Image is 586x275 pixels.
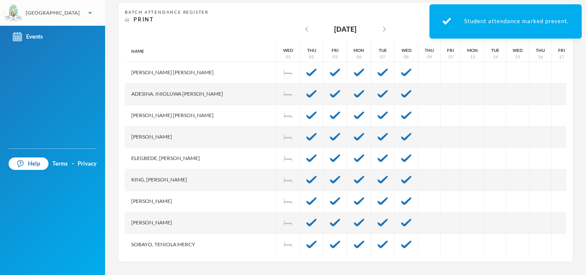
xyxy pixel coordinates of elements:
[283,47,293,54] div: Wed
[470,54,475,60] div: 13
[125,127,277,148] div: [PERSON_NAME]
[72,160,74,168] div: ·
[307,47,316,54] div: Thu
[125,62,277,84] div: [PERSON_NAME] [PERSON_NAME]
[515,54,520,60] div: 15
[125,169,277,191] div: King, [PERSON_NAME]
[277,169,300,191] div: Independence Day
[125,9,208,15] span: Batch Attendance Register
[380,54,385,60] div: 07
[404,54,409,60] div: 08
[26,9,80,17] div: [GEOGRAPHIC_DATA]
[52,160,68,168] a: Terms
[379,47,387,54] div: Tue
[332,54,338,60] div: 03
[448,54,453,60] div: 10
[125,191,277,212] div: [PERSON_NAME]
[493,54,498,60] div: 14
[332,47,338,54] div: Fri
[277,191,300,212] div: Independence Day
[402,47,411,54] div: Wed
[125,212,277,234] div: [PERSON_NAME]
[13,32,43,41] div: Events
[536,47,545,54] div: Thu
[277,212,300,234] div: Independence Day
[302,24,312,34] i: chevron_left
[425,47,434,54] div: Thu
[277,84,300,105] div: Independence Day
[277,234,300,255] div: Independence Day
[277,62,300,84] div: Independence Day
[133,16,154,23] span: Print
[125,105,277,127] div: [PERSON_NAME] [PERSON_NAME]
[334,24,356,34] div: [DATE]
[277,127,300,148] div: Independence Day
[538,54,543,60] div: 16
[467,47,478,54] div: Mon
[125,84,277,105] div: Adesina, Inioluwa [PERSON_NAME]
[559,54,564,60] div: 17
[125,148,277,169] div: Elegbede, [PERSON_NAME]
[125,234,277,255] div: Sobayo, Teniola Mercy
[491,47,499,54] div: Tue
[5,5,22,22] img: logo
[277,148,300,169] div: Independence Day
[125,41,277,62] div: Name
[447,47,454,54] div: Fri
[429,4,582,39] div: Student attendance marked present.
[379,24,390,34] i: chevron_right
[277,105,300,127] div: Independence Day
[78,160,97,168] a: Privacy
[286,54,291,60] div: 01
[356,54,362,60] div: 06
[513,47,523,54] div: Wed
[309,54,314,60] div: 02
[427,54,432,60] div: 09
[558,47,565,54] div: Fri
[9,157,48,170] a: Help
[353,47,364,54] div: Mon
